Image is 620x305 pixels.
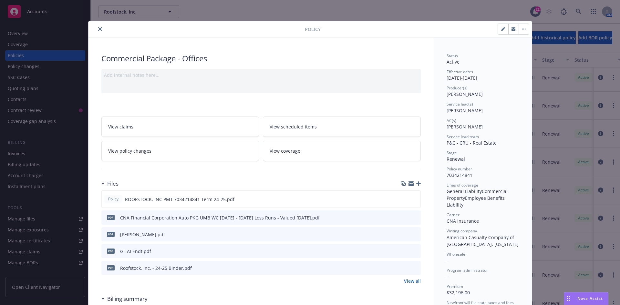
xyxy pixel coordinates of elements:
span: pdf [107,249,115,253]
span: Renewal [447,156,465,162]
span: Premium [447,284,463,289]
span: Lines of coverage [447,182,478,188]
span: View claims [108,123,133,130]
button: download file [402,248,407,255]
span: pdf [107,265,115,270]
span: [PERSON_NAME] [447,91,483,97]
span: CNA Insurance [447,218,479,224]
a: View coverage [263,141,421,161]
a: View policy changes [101,141,259,161]
div: CNA Financial Corporation Auto PKG UMB WC [DATE] - [DATE] Loss Runs - Valued [DATE].pdf [120,214,320,221]
span: Service lead team [447,134,479,139]
span: [PERSON_NAME] [447,124,483,130]
a: View claims [101,117,259,137]
div: [PERSON_NAME].pdf [120,231,165,238]
span: Wholesaler [447,251,467,257]
button: preview file [412,231,418,238]
button: download file [402,265,407,271]
span: Commercial Property [447,188,509,201]
h3: Files [107,179,119,188]
button: preview file [412,248,418,255]
a: View all [404,278,421,284]
span: Employee Benefits Liability [447,195,506,208]
span: Policy number [447,166,472,172]
span: Active [447,59,460,65]
span: View scheduled items [270,123,317,130]
span: Writing company [447,228,477,234]
button: Nova Assist [564,292,608,305]
a: View scheduled items [263,117,421,137]
span: Policy [107,196,120,202]
div: [DATE] - [DATE] [447,69,519,81]
span: pdf [107,232,115,237]
span: ROOFSTOCK, INC PMT 7034214841 Term 24-25.pdf [125,196,234,203]
button: close [96,25,104,33]
span: Program administrator [447,268,488,273]
span: Effective dates [447,69,473,75]
span: View coverage [270,147,300,154]
span: Stage [447,150,457,156]
span: P&C - CRU - Real Estate [447,140,497,146]
span: $32,196.00 [447,290,470,296]
h3: Billing summary [107,295,148,303]
div: Drag to move [564,292,572,305]
span: Producer(s) [447,85,468,91]
span: General Liability [447,188,482,194]
div: Files [101,179,119,188]
button: download file [402,196,407,203]
button: preview file [412,214,418,221]
span: View policy changes [108,147,151,154]
span: AC(s) [447,118,456,123]
span: 7034214841 [447,172,472,178]
div: Commercial Package - Offices [101,53,421,64]
div: Roofstock, Inc. - 24-25 Binder.pdf [120,265,192,271]
div: Billing summary [101,295,148,303]
span: Nova Assist [577,296,603,301]
span: [PERSON_NAME] [447,107,483,114]
div: GL AI Endt.pdf [120,248,151,255]
span: Service lead(s) [447,101,473,107]
button: preview file [412,265,418,271]
span: pdf [107,215,115,220]
span: Status [447,53,458,58]
span: Policy [305,26,321,33]
span: - [447,257,448,263]
button: download file [402,231,407,238]
button: download file [402,214,407,221]
span: Carrier [447,212,460,218]
span: American Casualty Company of [GEOGRAPHIC_DATA], [US_STATE] [447,234,519,247]
button: preview file [412,196,418,203]
span: - [447,273,448,280]
div: Add internal notes here... [104,72,418,78]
